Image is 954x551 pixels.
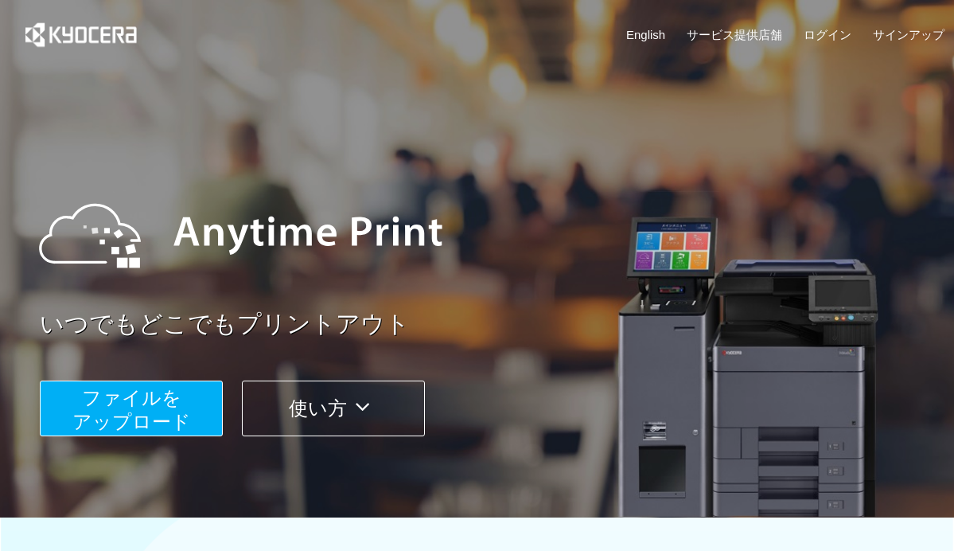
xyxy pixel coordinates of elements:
[40,381,223,436] button: ファイルを​​アップロード
[40,307,954,342] a: いつでもどこでもプリントアウト
[804,26,851,43] a: ログイン
[687,26,782,43] a: サービス提供店舗
[72,387,191,432] span: ファイルを ​​アップロード
[873,26,944,43] a: サインアップ
[626,26,665,43] a: English
[242,381,425,436] button: 使い方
